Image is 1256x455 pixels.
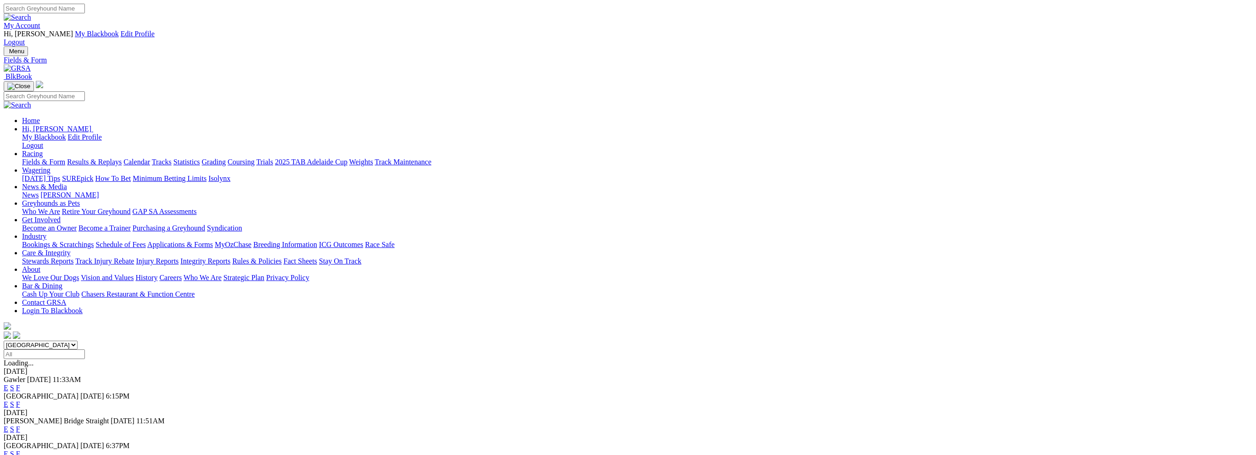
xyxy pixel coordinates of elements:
a: Fields & Form [22,158,65,166]
a: Become an Owner [22,224,77,232]
a: E [4,384,8,392]
a: Wagering [22,166,50,174]
a: My Account [4,22,40,29]
span: [DATE] [27,376,51,383]
a: Calendar [123,158,150,166]
a: Logout [22,141,43,149]
img: Search [4,101,31,109]
a: Chasers Restaurant & Function Centre [81,290,195,298]
span: Hi, [PERSON_NAME] [4,30,73,38]
div: Get Involved [22,224,1252,232]
a: Who We Are [184,274,222,281]
a: Results & Replays [67,158,122,166]
a: Get Involved [22,216,61,224]
a: Care & Integrity [22,249,71,257]
a: Who We Are [22,208,60,215]
a: Integrity Reports [180,257,230,265]
input: Search [4,4,85,13]
a: Fact Sheets [284,257,317,265]
span: Hi, [PERSON_NAME] [22,125,91,133]
a: How To Bet [95,174,131,182]
a: Edit Profile [121,30,155,38]
span: [GEOGRAPHIC_DATA] [4,442,78,449]
a: Statistics [173,158,200,166]
a: Edit Profile [68,133,102,141]
div: Wagering [22,174,1252,183]
a: Track Maintenance [375,158,431,166]
div: Greyhounds as Pets [22,208,1252,216]
a: Grading [202,158,226,166]
a: E [4,425,8,433]
a: Login To Blackbook [22,307,83,315]
a: History [135,274,157,281]
a: My Blackbook [22,133,66,141]
a: Coursing [228,158,255,166]
a: Industry [22,232,46,240]
a: [DATE] Tips [22,174,60,182]
img: Search [4,13,31,22]
a: Isolynx [208,174,230,182]
button: Toggle navigation [4,81,34,91]
button: Toggle navigation [4,46,28,56]
a: Home [22,117,40,124]
a: E [4,400,8,408]
a: Bar & Dining [22,282,62,290]
a: Schedule of Fees [95,241,145,248]
a: Minimum Betting Limits [133,174,207,182]
div: [DATE] [4,409,1252,417]
a: F [16,400,20,408]
div: About [22,274,1252,282]
a: MyOzChase [215,241,251,248]
img: logo-grsa-white.png [36,81,43,88]
a: Syndication [207,224,242,232]
a: S [10,384,14,392]
span: Gawler [4,376,25,383]
span: 11:51AM [136,417,165,425]
img: Close [7,83,30,90]
input: Select date [4,349,85,359]
a: SUREpick [62,174,93,182]
a: Fields & Form [4,56,1252,64]
input: Search [4,91,85,101]
a: Become a Trainer [78,224,131,232]
div: [DATE] [4,433,1252,442]
a: Injury Reports [136,257,179,265]
a: Strategic Plan [223,274,264,281]
a: F [16,425,20,433]
img: facebook.svg [4,331,11,339]
a: 2025 TAB Adelaide Cup [275,158,347,166]
span: 11:33AM [53,376,81,383]
span: BlkBook [6,73,32,80]
span: [DATE] [80,392,104,400]
a: Logout [4,38,25,46]
a: S [10,400,14,408]
a: Contact GRSA [22,298,66,306]
span: Loading... [4,359,33,367]
a: We Love Our Dogs [22,274,79,281]
div: My Account [4,30,1252,46]
a: Stay On Track [319,257,361,265]
a: Privacy Policy [266,274,309,281]
img: twitter.svg [13,331,20,339]
a: S [10,425,14,433]
a: Cash Up Your Club [22,290,79,298]
img: GRSA [4,64,31,73]
a: Race Safe [365,241,394,248]
a: F [16,384,20,392]
a: Vision and Values [81,274,134,281]
a: News & Media [22,183,67,191]
a: BlkBook [4,73,32,80]
span: 6:37PM [106,442,130,449]
span: Menu [9,48,24,55]
div: News & Media [22,191,1252,199]
a: Greyhounds as Pets [22,199,80,207]
span: [DATE] [80,442,104,449]
span: [GEOGRAPHIC_DATA] [4,392,78,400]
div: Bar & Dining [22,290,1252,298]
div: Care & Integrity [22,257,1252,265]
a: Careers [159,274,182,281]
a: Rules & Policies [232,257,282,265]
span: 6:15PM [106,392,130,400]
div: Industry [22,241,1252,249]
